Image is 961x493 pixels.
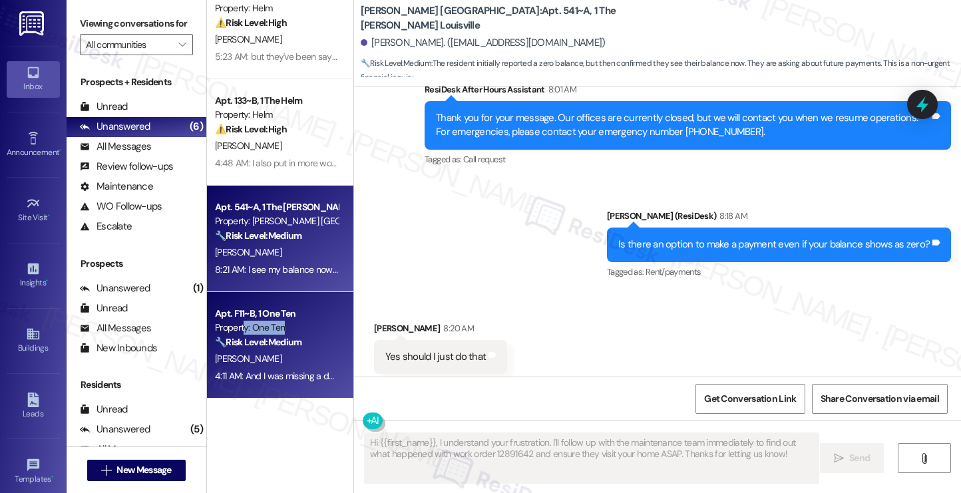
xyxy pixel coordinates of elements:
[190,278,206,299] div: (1)
[186,116,206,137] div: (6)
[215,336,301,348] strong: 🔧 Risk Level: Medium
[80,301,128,315] div: Unread
[607,262,951,281] div: Tagged as:
[80,220,132,234] div: Escalate
[215,230,301,242] strong: 🔧 Risk Level: Medium
[374,374,507,393] div: Tagged as:
[215,214,338,228] div: Property: [PERSON_NAME] [GEOGRAPHIC_DATA]
[440,321,473,335] div: 8:20 AM
[7,257,60,293] a: Insights •
[187,419,206,440] div: (5)
[80,442,151,456] div: All Messages
[425,150,951,169] div: Tagged as:
[215,51,397,63] div: 5:23 AM: but they've been saying they've came
[849,451,870,465] span: Send
[80,200,162,214] div: WO Follow-ups
[59,146,61,155] span: •
[80,160,173,174] div: Review follow-ups
[80,180,153,194] div: Maintenance
[80,422,150,436] div: Unanswered
[215,307,338,321] div: Apt. F11~B, 1 One Ten
[80,403,128,416] div: Unread
[607,209,951,228] div: [PERSON_NAME] (ResiDesk)
[80,13,193,34] label: Viewing conversations for
[80,140,151,154] div: All Messages
[215,17,287,29] strong: ⚠️ Risk Level: High
[215,370,363,382] div: 4:11 AM: And I was missing a desk chair
[215,353,282,365] span: [PERSON_NAME]
[215,94,338,108] div: Apt. 133~B, 1 The Helm
[361,57,961,85] span: : The resident initially reported a zero balance, but then confirmed they see their balance now. ...
[385,350,486,364] div: Yes should I just do that
[215,246,282,258] span: [PERSON_NAME]
[215,263,407,275] div: 8:21 AM: I see my balance now, but for next time ?
[80,120,150,134] div: Unanswered
[425,82,951,101] div: ResiDesk After Hours Assistant
[436,111,930,140] div: Thank you for your message. Our offices are currently closed, but we will contact you when we res...
[19,11,47,36] img: ResiDesk Logo
[618,238,930,251] div: Is there an option to make a payment even if your balance shows as zero?
[361,58,431,69] strong: 🔧 Risk Level: Medium
[716,209,747,223] div: 8:18 AM
[46,276,48,285] span: •
[67,378,206,392] div: Residents
[80,321,151,335] div: All Messages
[545,82,576,96] div: 8:01 AM
[821,392,939,406] span: Share Conversation via email
[7,192,60,228] a: Site Visit •
[361,4,627,33] b: [PERSON_NAME] [GEOGRAPHIC_DATA]: Apt. 541~A, 1 The [PERSON_NAME] Louisville
[7,323,60,359] a: Buildings
[116,463,171,477] span: New Message
[215,200,338,214] div: Apt. 541~A, 1 The [PERSON_NAME] Louisville
[215,108,338,122] div: Property: Helm
[67,257,206,271] div: Prospects
[361,36,606,50] div: [PERSON_NAME]. ([EMAIL_ADDRESS][DOMAIN_NAME])
[704,392,796,406] span: Get Conversation Link
[48,211,50,220] span: •
[101,465,111,476] i: 
[215,157,636,169] div: 4:48 AM: I also put in more work orders but they canceled them without even coming to look at the...
[67,75,206,89] div: Prospects + Residents
[80,100,128,114] div: Unread
[7,61,60,97] a: Inbox
[646,266,701,277] span: Rent/payments
[919,453,929,464] i: 
[80,281,150,295] div: Unanswered
[86,34,172,55] input: All communities
[215,140,282,152] span: [PERSON_NAME]
[834,453,844,464] i: 
[87,460,186,481] button: New Message
[463,154,505,165] span: Call request
[374,321,507,340] div: [PERSON_NAME]
[365,433,819,483] textarea: Hi {{first_name}}, I understand your frustration. I'll follow up with the maintenance team immedi...
[215,123,287,135] strong: ⚠️ Risk Level: High
[215,321,338,335] div: Property: One Ten
[51,472,53,482] span: •
[80,341,157,355] div: New Inbounds
[215,1,338,15] div: Property: Helm
[7,389,60,424] a: Leads
[7,454,60,490] a: Templates •
[178,39,186,50] i: 
[695,384,805,414] button: Get Conversation Link
[215,33,282,45] span: [PERSON_NAME]
[812,384,948,414] button: Share Conversation via email
[820,443,884,473] button: Send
